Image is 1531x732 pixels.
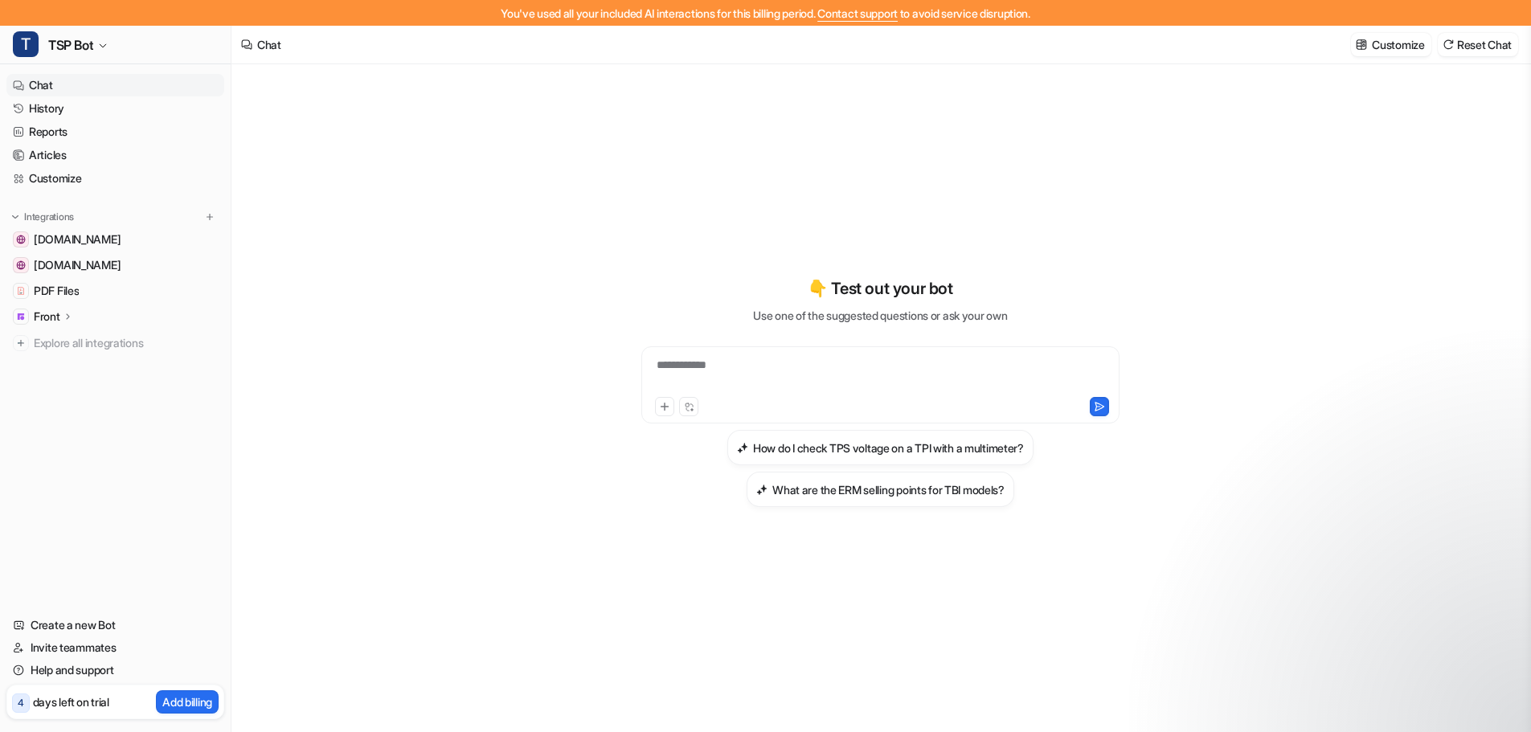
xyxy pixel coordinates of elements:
a: Explore all integrations [6,332,224,354]
a: History [6,97,224,120]
p: 4 [18,696,24,710]
p: Integrations [24,211,74,223]
img: customize [1356,39,1367,51]
button: Customize [1351,33,1431,56]
a: Invite teammates [6,636,224,659]
a: Chat [6,74,224,96]
a: PDF FilesPDF Files [6,280,224,302]
button: Integrations [6,209,79,225]
div: Chat [257,36,281,53]
img: menu_add.svg [204,211,215,223]
p: days left on trial [33,693,109,710]
h3: How do I check TPS voltage on a TPI with a multimeter? [753,440,1024,456]
button: Reset Chat [1438,33,1518,56]
img: PDF Files [16,286,26,296]
span: T [13,31,39,57]
img: expand menu [10,211,21,223]
button: What are the ERM selling points for TBI models?What are the ERM selling points for TBI models? [747,472,1014,507]
a: Reports [6,121,224,143]
a: Create a new Bot [6,614,224,636]
img: What are the ERM selling points for TBI models? [756,484,768,496]
button: Add billing [156,690,219,714]
p: Customize [1372,36,1424,53]
button: How do I check TPS voltage on a TPI with a multimeter?How do I check TPS voltage on a TPI with a ... [727,430,1034,465]
h3: What are the ERM selling points for TBI models? [772,481,1005,498]
p: Use one of the suggested questions or ask your own [753,307,1007,324]
a: Articles [6,144,224,166]
img: explore all integrations [13,335,29,351]
a: Help and support [6,659,224,681]
img: www.tsp-erm.com [16,260,26,270]
a: Customize [6,167,224,190]
p: Add billing [162,693,212,710]
img: www.twostrokeperformance.com.au [16,235,26,244]
p: Front [34,309,60,325]
span: TSP Bot [48,34,93,56]
img: reset [1443,39,1454,51]
span: PDF Files [34,283,79,299]
a: www.twostrokeperformance.com.au[DOMAIN_NAME] [6,228,224,251]
span: [DOMAIN_NAME] [34,231,121,247]
span: [DOMAIN_NAME] [34,257,121,273]
img: How do I check TPS voltage on a TPI with a multimeter? [737,442,748,454]
span: Explore all integrations [34,330,218,356]
a: www.tsp-erm.com[DOMAIN_NAME] [6,254,224,276]
p: 👇 Test out your bot [808,276,952,301]
img: Front [16,312,26,321]
span: Contact support [817,6,898,20]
